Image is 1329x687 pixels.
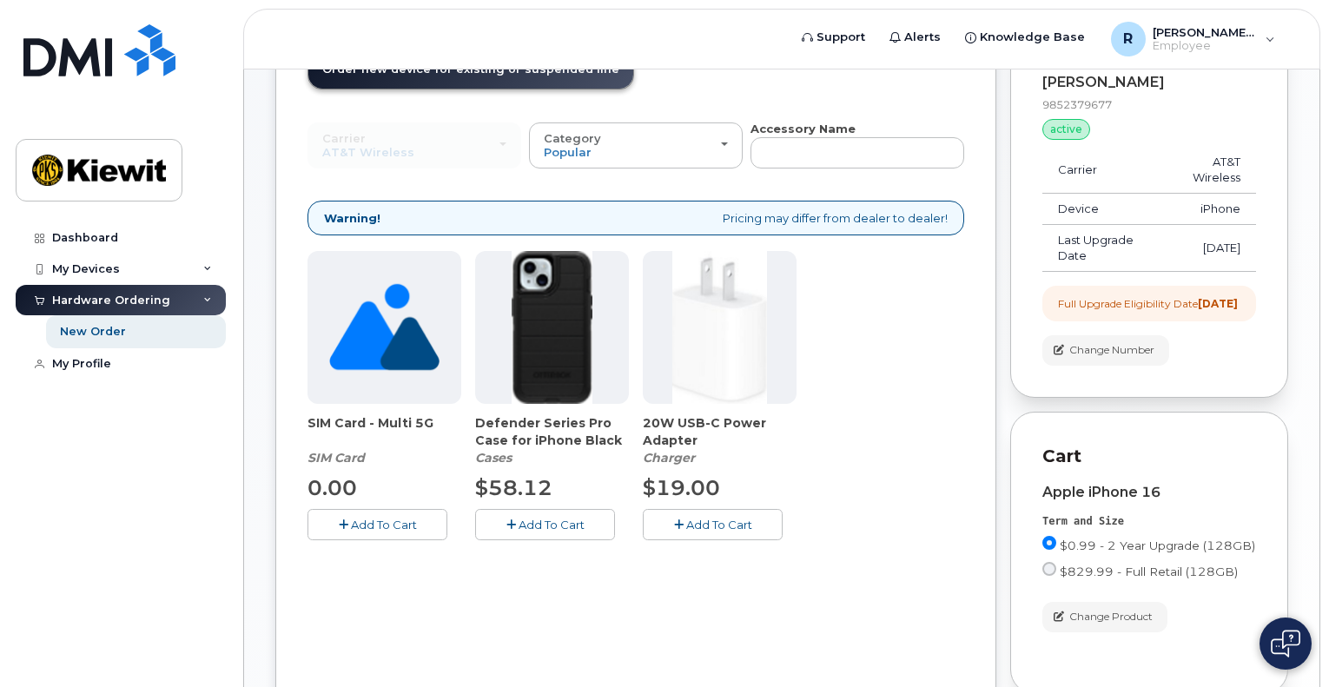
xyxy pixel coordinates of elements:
div: Pricing may differ from dealer to dealer! [307,201,964,236]
a: Support [790,20,877,55]
button: Change Number [1042,335,1169,366]
div: Ricky.Audibertjr [1099,22,1287,56]
span: Add To Cart [351,518,417,532]
img: defenderiphone14.png [512,251,593,404]
td: [DATE] [1159,225,1256,272]
span: $829.99 - Full Retail (128GB) [1060,565,1238,578]
a: Alerts [877,20,953,55]
p: Cart [1042,444,1256,469]
span: Support [817,29,865,46]
div: Apple iPhone 16 [1042,485,1256,500]
span: $58.12 [475,475,552,500]
strong: Accessory Name [750,122,856,135]
span: Change Number [1069,342,1154,358]
em: SIM Card [307,450,365,466]
input: $0.99 - 2 Year Upgrade (128GB) [1042,536,1056,550]
a: Knowledge Base [953,20,1097,55]
span: R [1123,29,1133,50]
span: 0.00 [307,475,357,500]
span: 20W USB-C Power Adapter [643,414,797,449]
input: $829.99 - Full Retail (128GB) [1042,562,1056,576]
em: Cases [475,450,512,466]
button: Change Product [1042,602,1167,632]
img: no_image_found-2caef05468ed5679b831cfe6fc140e25e0c280774317ffc20a367ab7fd17291e.png [329,251,440,404]
span: SIM Card - Multi 5G [307,414,461,449]
span: Popular [544,145,592,159]
strong: Warning! [324,210,380,227]
span: Alerts [904,29,941,46]
span: Defender Series Pro Case for iPhone Black [475,414,629,449]
em: Charger [643,450,695,466]
div: Defender Series Pro Case for iPhone Black [475,414,629,466]
div: [PERSON_NAME] [1042,75,1256,90]
span: $19.00 [643,475,720,500]
td: Device [1042,194,1159,225]
div: 20W USB-C Power Adapter [643,414,797,466]
span: Knowledge Base [980,29,1085,46]
div: 9852379677 [1042,97,1256,112]
div: SIM Card - Multi 5G [307,414,461,466]
span: Change Product [1069,609,1153,624]
td: Carrier [1042,147,1159,194]
button: Category Popular [529,122,743,168]
img: apple20w.jpg [672,251,767,404]
div: active [1042,119,1090,140]
button: Add To Cart [307,509,447,539]
td: AT&T Wireless [1159,147,1256,194]
span: $0.99 - 2 Year Upgrade (128GB) [1060,538,1255,552]
span: Add To Cart [686,518,752,532]
strong: [DATE] [1198,297,1238,310]
div: Full Upgrade Eligibility Date [1058,296,1238,311]
span: Employee [1153,39,1257,53]
span: Add To Cart [519,518,585,532]
button: Add To Cart [475,509,615,539]
td: Last Upgrade Date [1042,225,1159,272]
div: Term and Size [1042,514,1256,529]
button: Add To Cart [643,509,783,539]
span: [PERSON_NAME].Audibertjr [1153,25,1257,39]
span: Category [544,131,601,145]
img: Open chat [1271,630,1300,657]
td: iPhone [1159,194,1256,225]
